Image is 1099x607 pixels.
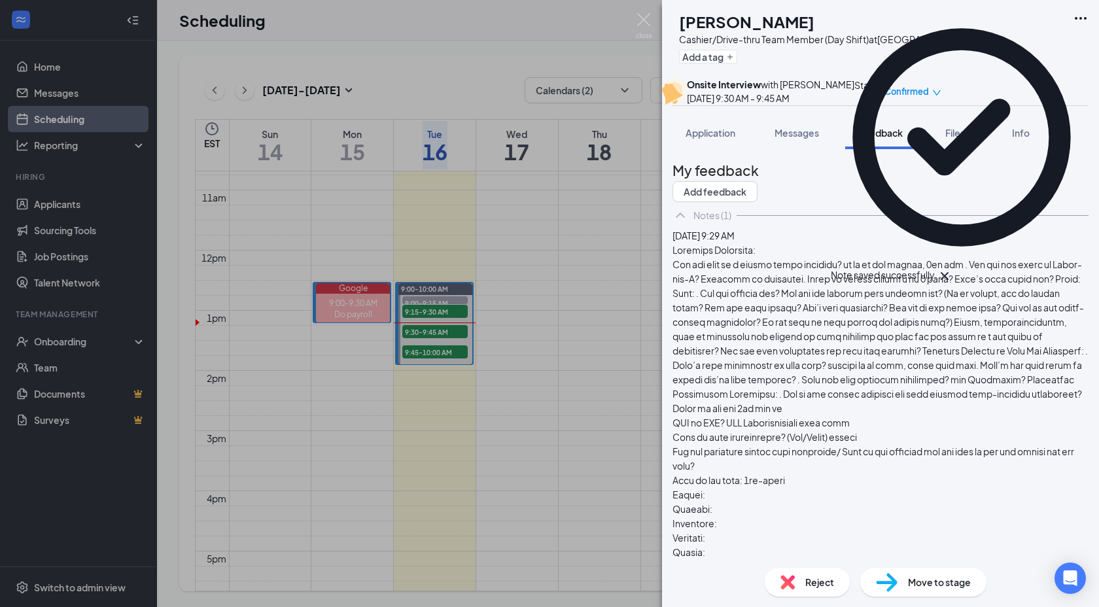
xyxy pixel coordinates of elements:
[805,575,834,589] span: Reject
[679,50,737,63] button: PlusAdd a tag
[672,230,735,241] span: [DATE] 9:29 AM
[686,127,735,139] span: Application
[679,10,814,33] h1: [PERSON_NAME]
[672,160,1089,181] h2: My feedback
[1055,563,1086,594] div: Open Intercom Messenger
[937,268,952,284] svg: Cross
[687,91,854,105] div: [DATE] 9:30 AM - 9:45 AM
[775,127,819,139] span: Messages
[672,181,758,202] button: Add feedback
[831,268,937,284] div: Note saved successfully.
[693,209,731,222] div: Notes (1)
[687,78,761,90] b: Onsite Interview
[831,7,1092,268] svg: CheckmarkCircle
[726,53,734,61] svg: Plus
[687,78,854,91] div: with [PERSON_NAME]
[672,207,688,223] svg: ChevronUp
[908,575,971,589] span: Move to stage
[679,33,973,46] div: Cashier/Drive-thru Team Member (Day Shift) at [GEOGRAPHIC_DATA]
